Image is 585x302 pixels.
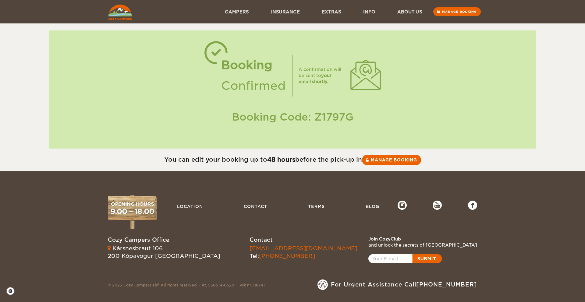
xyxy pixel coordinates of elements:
[221,75,286,96] div: Confirmed
[108,236,220,244] div: Cozy Campers Office
[6,287,19,295] a: Cookie settings
[250,245,357,251] a: [EMAIL_ADDRESS][DOMAIN_NAME]
[259,253,315,259] a: [PHONE_NUMBER]
[174,201,206,212] a: Location
[250,244,357,260] div: Tel:
[250,236,357,244] div: Contact
[108,5,132,20] img: Cozy Campers
[108,244,220,260] div: Kársnesbraut 106 200 Kópavogur [GEOGRAPHIC_DATA]
[305,201,328,212] a: Terms
[368,242,477,248] div: and unlock the secrets of [GEOGRAPHIC_DATA]
[433,7,481,16] a: Manage booking
[362,155,421,165] a: Manage booking
[416,281,477,288] a: [PHONE_NUMBER]
[221,55,286,75] div: Booking
[299,66,344,85] div: A confirmation will be sent to
[55,110,530,124] div: Booking Code: Z1797G
[331,281,477,289] span: For Urgent Assistance Call
[241,201,270,212] a: Contact
[368,236,477,242] div: Join CozyClub
[363,201,382,212] a: Blog
[267,156,295,163] strong: 48 hours
[368,254,442,263] a: Open popup
[108,283,265,290] div: © 2023 Cozy Campers ehf. All rights reserved Kt. 550514-0520 Vsk nr. 118741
